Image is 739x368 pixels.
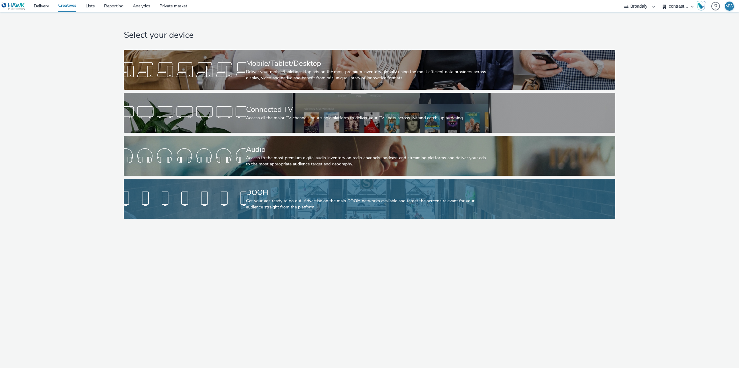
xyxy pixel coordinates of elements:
[246,115,491,121] div: Access all the major TV channels on a single platform to deliver your TV spots across live and ca...
[2,2,25,10] img: undefined Logo
[697,1,706,11] img: Hawk Academy
[124,93,615,133] a: Connected TVAccess all the major TV channels on a single platform to deliver your TV spots across...
[246,104,491,115] div: Connected TV
[246,155,491,168] div: Access to the most premium digital audio inventory on radio channels, podcast and streaming platf...
[246,187,491,198] div: DOOH
[697,1,708,11] a: Hawk Academy
[124,30,615,41] h1: Select your device
[246,144,491,155] div: Audio
[725,2,734,11] div: MW
[124,136,615,176] a: AudioAccess to the most premium digital audio inventory on radio channels, podcast and streaming ...
[246,69,491,81] div: Deliver your mobile/tablet/desktop ads on the most premium inventory globally using the most effi...
[124,50,615,90] a: Mobile/Tablet/DesktopDeliver your mobile/tablet/desktop ads on the most premium inventory globall...
[246,198,491,211] div: Get your ads ready to go out! Advertise on the main DOOH networks available and target the screen...
[124,179,615,219] a: DOOHGet your ads ready to go out! Advertise on the main DOOH networks available and target the sc...
[246,58,491,69] div: Mobile/Tablet/Desktop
